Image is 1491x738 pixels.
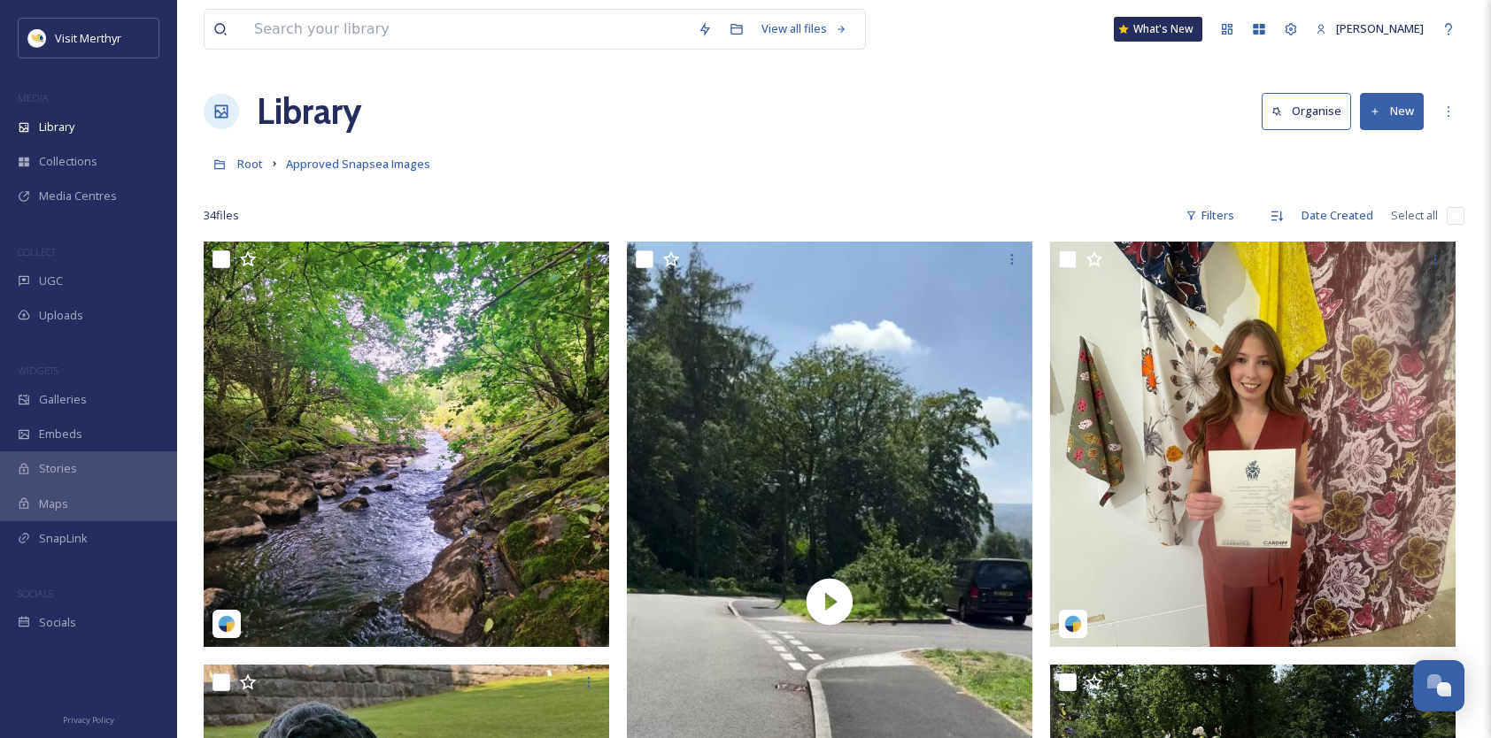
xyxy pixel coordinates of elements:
a: Organise [1262,93,1360,129]
span: Collections [39,153,97,170]
span: SnapLink [39,530,88,547]
span: Stories [39,460,77,477]
span: Galleries [39,391,87,408]
button: New [1360,93,1424,129]
span: Approved Snapsea Images [286,156,430,172]
a: View all files [753,12,856,46]
img: orielbothygallery-4475414.jpg [1050,242,1456,647]
span: COLLECT [18,245,56,258]
span: MEDIA [18,91,49,104]
span: Select all [1391,207,1438,224]
img: snapsea-logo.png [218,615,236,633]
div: Date Created [1293,198,1382,233]
a: Root [237,153,263,174]
img: snapsea-logo.png [1064,615,1082,633]
span: UGC [39,273,63,289]
img: download.jpeg [28,29,46,47]
span: Socials [39,614,76,631]
span: Uploads [39,307,83,324]
span: Privacy Policy [63,714,114,726]
span: Maps [39,496,68,512]
button: Organise [1262,93,1351,129]
a: Privacy Policy [63,708,114,729]
span: WIDGETS [18,364,58,377]
a: Approved Snapsea Images [286,153,430,174]
input: Search your library [245,10,689,49]
span: Root [237,156,263,172]
span: Embeds [39,426,82,442]
span: Visit Merthyr [55,30,121,46]
span: 34 file s [204,207,239,224]
img: republicofwales-4747721.jpg [204,242,609,647]
a: Library [257,85,361,138]
span: Library [39,119,74,135]
span: Media Centres [39,188,117,204]
a: [PERSON_NAME] [1307,12,1433,46]
a: What's New [1114,17,1202,42]
button: Open Chat [1413,660,1464,711]
span: SOCIALS [18,587,53,600]
div: Filters [1177,198,1243,233]
span: [PERSON_NAME] [1336,20,1424,36]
